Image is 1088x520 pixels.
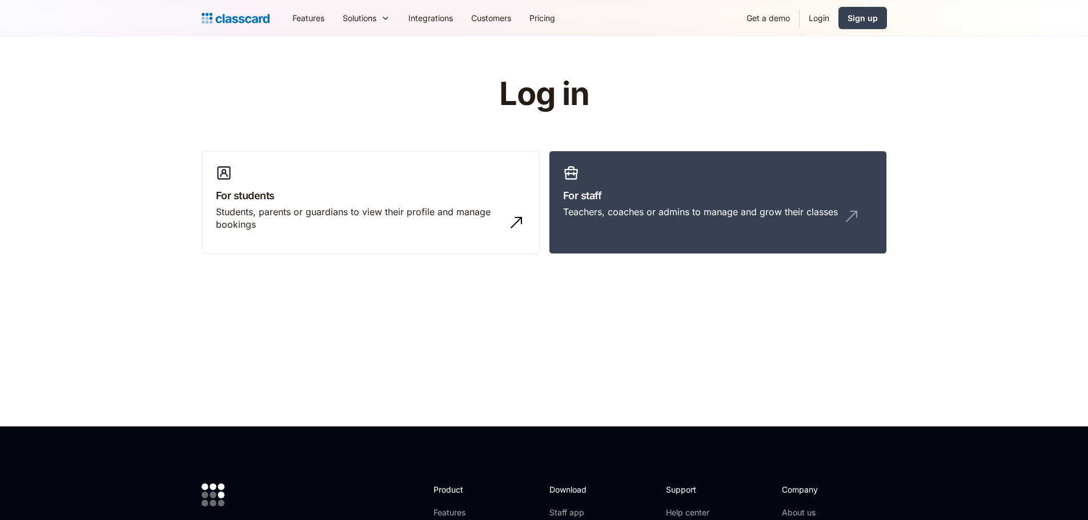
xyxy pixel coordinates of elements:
[737,5,799,31] a: Get a demo
[782,483,858,495] h2: Company
[343,12,376,24] div: Solutions
[216,188,525,203] h3: For students
[433,483,495,495] h2: Product
[549,507,596,518] a: Staff app
[216,205,503,231] div: Students, parents or guardians to view their profile and manage bookings
[666,507,712,518] a: Help center
[782,507,858,518] a: About us
[399,5,462,31] a: Integrations
[838,7,887,29] a: Sign up
[363,76,725,112] h1: Log in
[563,188,873,203] h3: For staff
[848,12,878,24] div: Sign up
[549,151,887,255] a: For staffTeachers, coaches or admins to manage and grow their classes
[283,5,334,31] a: Features
[800,5,838,31] a: Login
[462,5,520,31] a: Customers
[666,483,712,495] h2: Support
[433,507,495,518] a: Features
[563,205,838,218] div: Teachers, coaches or admins to manage and grow their classes
[520,5,564,31] a: Pricing
[549,483,596,495] h2: Download
[202,151,540,255] a: For studentsStudents, parents or guardians to view their profile and manage bookings
[202,10,270,26] a: home
[334,5,399,31] div: Solutions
